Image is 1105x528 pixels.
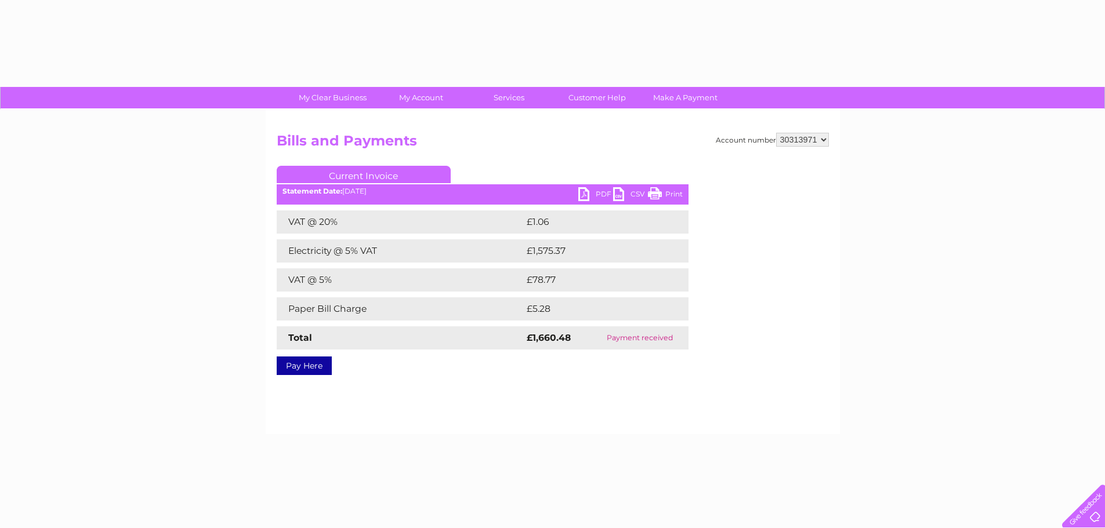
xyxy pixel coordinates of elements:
a: Print [648,187,683,204]
div: [DATE] [277,187,689,195]
td: £5.28 [524,297,661,321]
a: My Clear Business [285,87,381,108]
a: Make A Payment [637,87,733,108]
td: Electricity @ 5% VAT [277,239,524,263]
a: Pay Here [277,356,332,375]
td: Payment received [591,326,689,349]
td: VAT @ 5% [277,268,524,292]
td: Paper Bill Charge [277,297,524,321]
strong: Total [288,332,312,343]
div: Account number [716,133,829,147]
a: PDF [578,187,613,204]
a: Customer Help [549,87,645,108]
a: Services [461,87,557,108]
h2: Bills and Payments [277,133,829,155]
a: Current Invoice [277,166,451,183]
b: Statement Date: [282,187,342,195]
td: £1,575.37 [524,239,669,263]
a: CSV [613,187,648,204]
a: My Account [373,87,469,108]
strong: £1,660.48 [527,332,571,343]
td: £78.77 [524,268,665,292]
td: VAT @ 20% [277,210,524,234]
td: £1.06 [524,210,661,234]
